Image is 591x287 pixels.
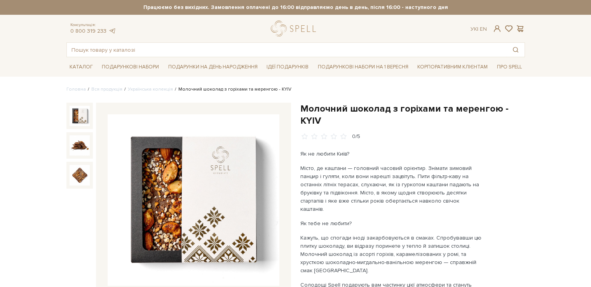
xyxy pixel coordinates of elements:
input: Пошук товару у каталозі [67,43,507,57]
a: Головна [66,86,86,92]
img: Молочний шоколад з горіхами та меренгою - KYIV [70,106,90,126]
p: Як тебе не любити? [300,219,483,227]
strong: Працюємо без вихідних. Замовлення оплачені до 16:00 відправляємо день в день, після 16:00 - насту... [66,4,525,11]
a: En [480,26,487,32]
li: Молочний шоколад з горіхами та меренгою - KYIV [173,86,291,93]
h1: Молочний шоколад з горіхами та меренгою - KYIV [300,103,525,127]
a: Вся продукція [91,86,122,92]
a: 0 800 319 233 [70,28,106,34]
p: Як не любити Київ? [300,150,483,158]
button: Пошук товару у каталозі [507,43,525,57]
a: Подарункові набори [99,61,162,73]
a: telegram [108,28,116,34]
a: logo [271,21,319,37]
div: 0/5 [352,133,360,140]
img: Молочний шоколад з горіхами та меренгою - KYIV [70,165,90,185]
p: Місто, де каштани — головний часовий орієнтир. Знімати зимовий панцир і гуляти, коли вони нарешті... [300,164,483,213]
img: Молочний шоколад з горіхами та меренгою - KYIV [70,135,90,156]
a: Українська колекція [128,86,173,92]
span: Консультація: [70,23,116,28]
div: Ук [471,26,487,33]
p: Кажуть, що спогади іноді закарбовуються в смаках. Спробувавши цю плитку шоколаду, ви відразу пори... [300,234,483,275]
img: Молочний шоколад з горіхами та меренгою - KYIV [108,114,279,286]
a: Корпоративним клієнтам [414,60,491,73]
a: Подарунки на День народження [165,61,261,73]
a: Подарункові набори на 1 Вересня [315,60,411,73]
a: Ідеї подарунків [263,61,312,73]
span: | [477,26,478,32]
a: Каталог [66,61,96,73]
a: Про Spell [494,61,525,73]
